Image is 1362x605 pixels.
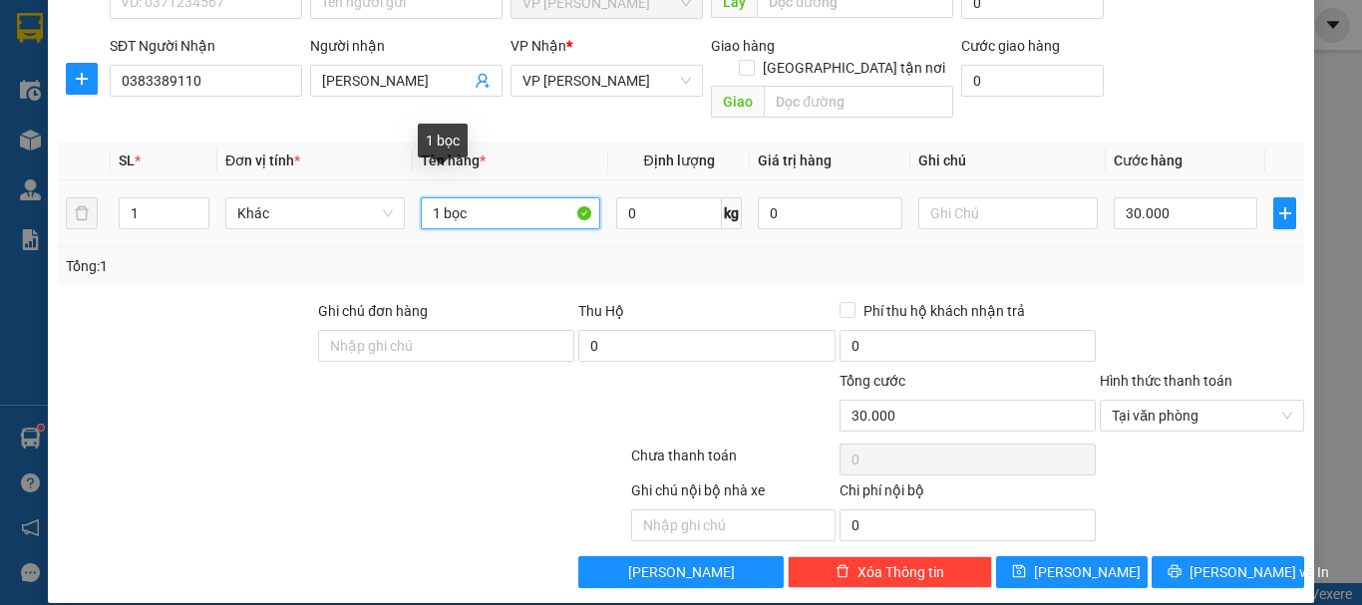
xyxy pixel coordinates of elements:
[310,35,503,57] div: Người nhận
[996,556,1149,588] button: save[PERSON_NAME]
[1190,561,1329,583] span: [PERSON_NAME] và In
[511,38,566,54] span: VP Nhận
[764,86,953,118] input: Dọc đường
[421,197,600,229] input: VD: Bàn, Ghế
[788,556,992,588] button: deleteXóa Thông tin
[840,479,1096,509] div: Chi phí nội bộ
[67,71,97,87] span: plus
[961,38,1060,54] label: Cước giao hàng
[855,300,1033,322] span: Phí thu hộ khách nhận trả
[918,197,1098,229] input: Ghi Chú
[318,303,428,319] label: Ghi chú đơn hàng
[318,330,574,362] input: Ghi chú đơn hàng
[1034,561,1141,583] span: [PERSON_NAME]
[631,479,836,509] div: Ghi chú nội bộ nhà xe
[857,561,944,583] span: Xóa Thông tin
[225,152,300,168] span: Đơn vị tính
[628,561,735,583] span: [PERSON_NAME]
[711,38,775,54] span: Giao hàng
[66,197,98,229] button: delete
[237,198,393,228] span: Khác
[631,509,836,541] input: Nhập ghi chú
[66,63,98,95] button: plus
[522,66,691,96] span: VP Trần Quốc Hoàn
[66,255,527,277] div: Tổng: 1
[1012,564,1026,580] span: save
[840,373,905,389] span: Tổng cước
[1100,373,1232,389] label: Hình thức thanh toán
[1274,205,1295,221] span: plus
[119,152,135,168] span: SL
[1168,564,1182,580] span: printer
[418,124,468,157] div: 1 bọc
[578,303,624,319] span: Thu Hộ
[961,65,1104,97] input: Cước giao hàng
[836,564,850,580] span: delete
[629,445,838,479] div: Chưa thanh toán
[421,152,486,168] span: Tên hàng
[475,73,491,89] span: user-add
[755,57,953,79] span: [GEOGRAPHIC_DATA] tận nơi
[1114,152,1183,168] span: Cước hàng
[1273,197,1296,229] button: plus
[1112,401,1292,431] span: Tại văn phòng
[758,152,832,168] span: Giá trị hàng
[578,556,783,588] button: [PERSON_NAME]
[711,86,764,118] span: Giao
[722,197,742,229] span: kg
[1152,556,1304,588] button: printer[PERSON_NAME] và In
[110,35,302,57] div: SĐT Người Nhận
[758,197,901,229] input: 0
[643,152,714,168] span: Định lượng
[910,142,1106,180] th: Ghi chú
